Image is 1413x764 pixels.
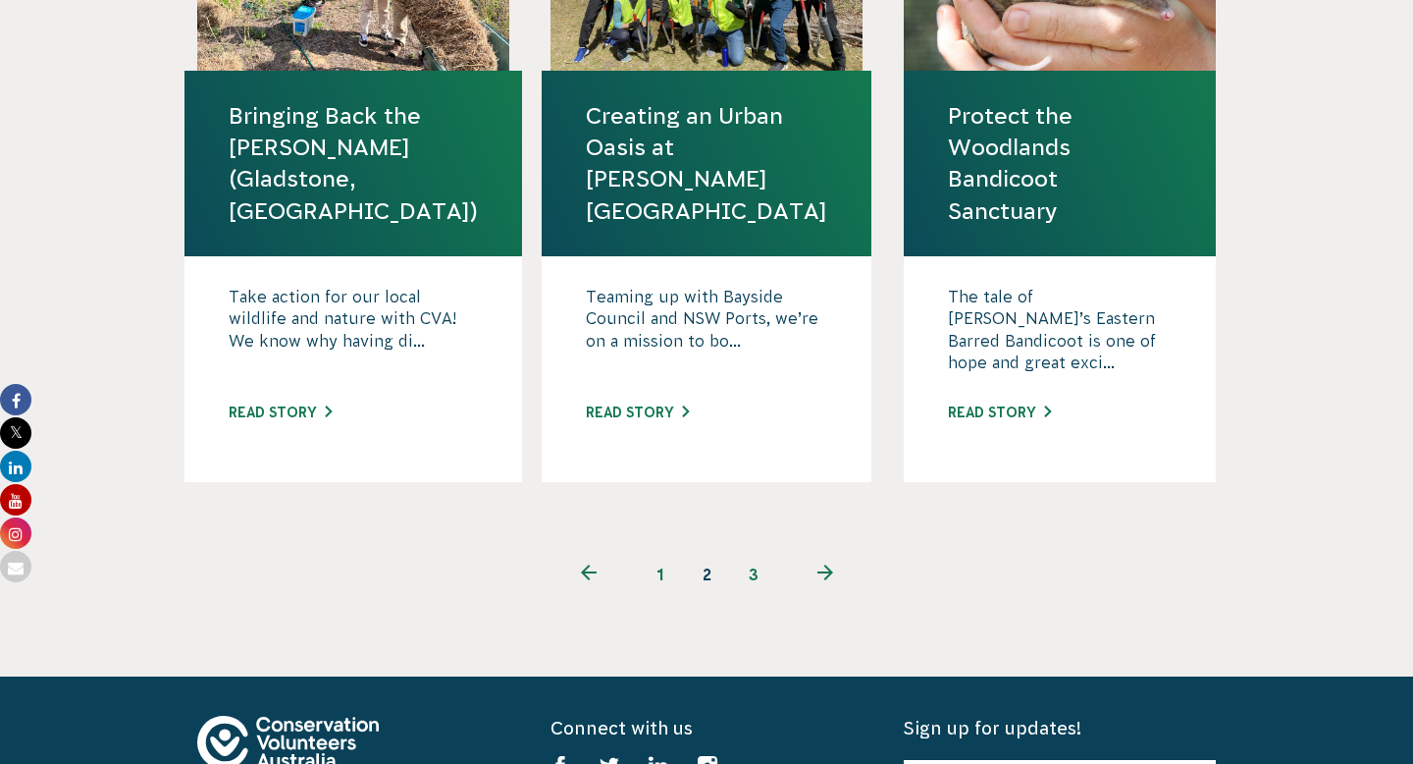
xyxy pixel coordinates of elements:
[541,551,872,598] ul: Pagination
[229,405,332,420] a: Read story
[948,405,1051,420] a: Read story
[904,716,1216,740] h5: Sign up for updates!
[229,286,478,384] p: Take action for our local wildlife and nature with CVA! We know why having di...
[586,100,827,227] a: Creating an Urban Oasis at [PERSON_NAME][GEOGRAPHIC_DATA]
[948,286,1172,384] p: The tale of [PERSON_NAME]’s Eastern Barred Bandicoot is one of hope and great exci...
[541,551,636,598] a: Previous page
[730,551,777,598] a: 3
[636,551,683,598] a: 1
[948,100,1172,227] a: Protect the Woodlands Bandicoot Sanctuary
[229,100,478,227] a: Bringing Back the [PERSON_NAME] (Gladstone, [GEOGRAPHIC_DATA])
[683,551,730,598] span: 2
[550,716,863,740] h5: Connect with us
[777,551,872,598] a: Next page
[586,286,827,384] p: Teaming up with Bayside Council and NSW Ports, we’re on a mission to bo...
[586,405,689,420] a: Read story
